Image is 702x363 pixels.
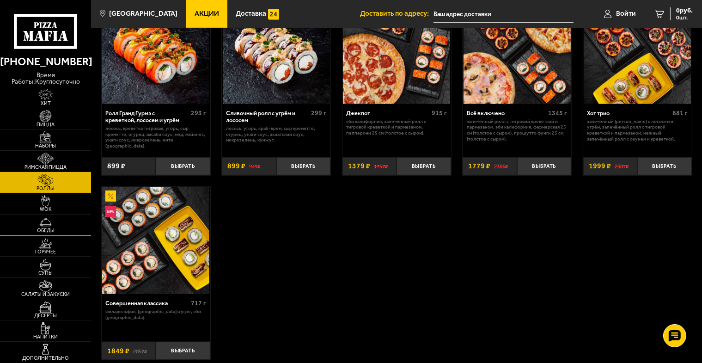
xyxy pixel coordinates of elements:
span: 717 г [191,299,206,307]
div: Ролл Гранд Гурмэ с креветкой, лососем и угрём [106,110,189,123]
p: лосось, угорь, краб-крем, Сыр креметте, огурец, унаги соус, азиатский соус, микрозелень, кунжут. [226,126,326,143]
img: Новинка [105,206,116,217]
span: 915 г [432,109,447,117]
span: 881 г [672,109,688,117]
img: 15daf4d41897b9f0e9f617042186c801.svg [268,9,279,20]
div: Джекпот [346,110,429,117]
span: 899 ₽ [227,162,245,170]
div: Всё включено [467,110,546,117]
img: Акционный [105,191,116,202]
div: Сливочный ролл с угрём и лососем [226,110,309,123]
span: 1345 г [548,109,567,117]
button: Выбрать [637,157,691,175]
span: Войти [616,10,636,17]
button: Выбрать [156,342,210,360]
span: Доставка [236,10,266,17]
s: 2306 ₽ [494,162,508,170]
img: Совершенная классика [102,187,209,294]
a: АкционныйНовинкаСовершенная классика [102,187,210,294]
span: 299 г [311,109,326,117]
span: 0 шт. [676,15,693,20]
span: 899 ₽ [107,162,125,170]
button: Выбрать [397,157,451,175]
button: Выбрать [156,157,210,175]
s: 2057 ₽ [133,347,147,355]
button: Выбрать [276,157,330,175]
button: Выбрать [517,157,571,175]
span: 1779 ₽ [468,162,490,170]
input: Ваш адрес доставки [433,6,574,23]
span: 1999 ₽ [589,162,611,170]
span: 1849 ₽ [107,347,129,355]
span: Доставить по адресу: [360,10,433,17]
p: Запеченный [PERSON_NAME] с лососем и угрём, Запечённый ролл с тигровой креветкой и пармезаном, Не... [587,119,687,142]
span: [GEOGRAPHIC_DATA] [109,10,177,17]
div: Совершенная классика [106,300,189,307]
s: 2307 ₽ [615,162,629,170]
p: Запечённый ролл с тигровой креветкой и пармезаном, Эби Калифорния, Фермерская 25 см (толстое с сы... [467,119,567,142]
span: Акции [195,10,219,17]
p: Эби Калифорния, Запечённый ролл с тигровой креветкой и пармезаном, Пепперони 25 см (толстое с сыр... [346,119,446,136]
s: 1757 ₽ [374,162,388,170]
p: лосось, креветка тигровая, угорь, Сыр креметте, огурец, васаби соус, мёд, майонез, унаги соус, ми... [106,126,206,149]
span: 293 г [191,109,206,117]
div: Хот трио [587,110,670,117]
span: 1379 ₽ [348,162,370,170]
span: 0 руб. [676,7,693,14]
s: 949 ₽ [249,162,260,170]
p: Филадельфия, [GEOGRAPHIC_DATA] в угре, Эби [GEOGRAPHIC_DATA]. [106,309,206,320]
